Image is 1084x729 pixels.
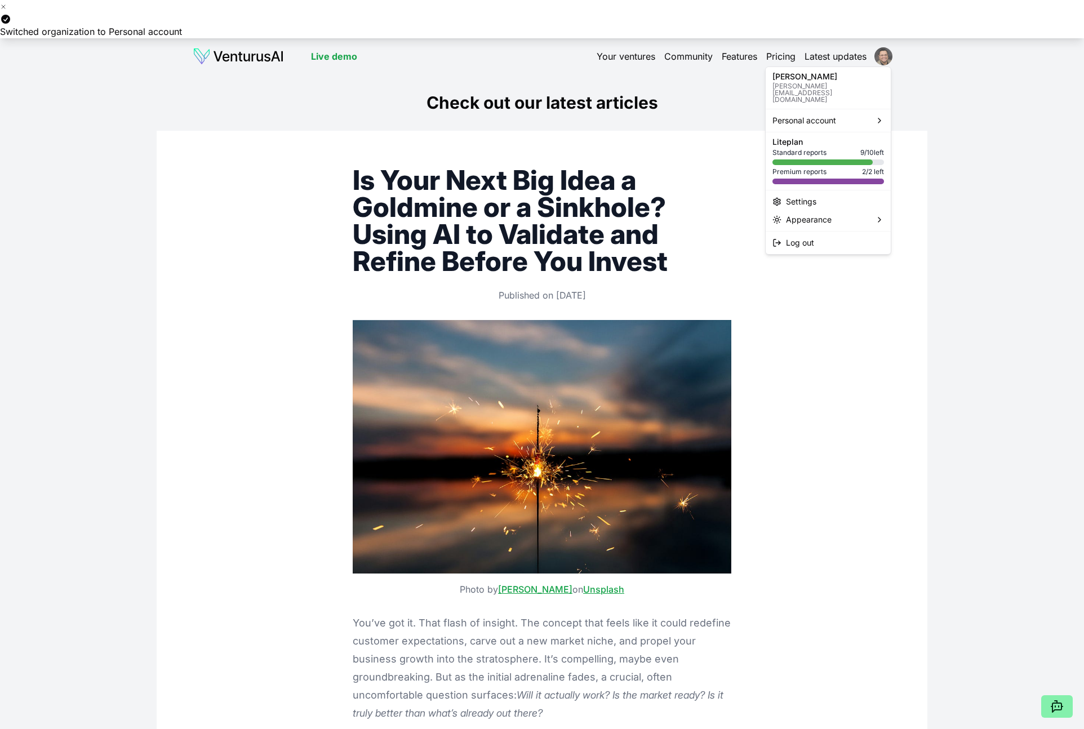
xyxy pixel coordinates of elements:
p: [PERSON_NAME][EMAIL_ADDRESS][DOMAIN_NAME] [772,83,884,103]
a: Settings [768,193,888,211]
span: Personal account [772,115,836,126]
span: Standard reports [772,148,827,157]
span: Appearance [786,214,832,225]
span: Premium reports [772,167,827,176]
span: 9 / 10 left [860,148,884,157]
p: [PERSON_NAME] [772,73,884,81]
span: 2 / 2 left [862,167,884,176]
span: Log out [786,237,814,248]
p: Lite plan [772,138,884,146]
